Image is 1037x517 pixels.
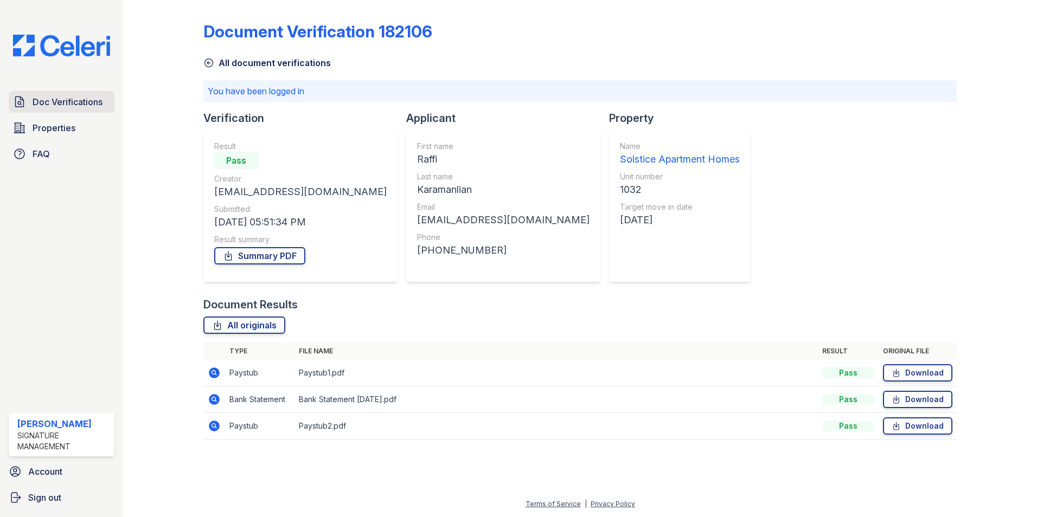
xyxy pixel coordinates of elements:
th: Type [225,342,295,360]
span: Account [28,465,62,478]
td: Bank Statement [DATE].pdf [295,386,818,413]
td: Paystub2.pdf [295,413,818,440]
td: Bank Statement [225,386,295,413]
th: Original file [879,342,957,360]
a: Doc Verifications [9,91,114,113]
a: Download [883,417,952,435]
span: Doc Verifications [33,95,103,108]
div: Result [214,141,387,152]
div: Solstice Apartment Homes [620,152,740,167]
div: Email [417,202,590,212]
div: [DATE] [620,212,740,228]
a: Summary PDF [214,247,305,264]
div: Signature Management [17,430,110,452]
a: Terms of Service [526,500,581,508]
span: Sign out [28,491,61,504]
div: Last name [417,171,590,182]
a: Sign out [4,487,119,508]
a: All originals [203,316,285,334]
a: Name Solstice Apartment Homes [620,141,740,167]
div: Pass [214,152,258,169]
div: First name [417,141,590,152]
div: Document Results [203,297,298,312]
div: [PHONE_NUMBER] [417,243,590,258]
div: Unit number [620,171,740,182]
a: FAQ [9,143,114,165]
td: Paystub [225,360,295,386]
td: Paystub [225,413,295,440]
a: Download [883,391,952,408]
div: [EMAIL_ADDRESS][DOMAIN_NAME] [417,212,590,228]
div: Verification [203,111,406,126]
th: File name [295,342,818,360]
div: Document Verification 182106 [203,22,432,41]
a: Account [4,461,119,482]
div: Karamanlian [417,182,590,197]
div: Property [609,111,759,126]
div: Phone [417,232,590,243]
td: Paystub1.pdf [295,360,818,386]
a: Properties [9,117,114,139]
div: Pass [822,367,874,378]
a: All document verifications [203,56,331,69]
div: [PERSON_NAME] [17,417,110,430]
div: Pass [822,421,874,431]
span: FAQ [33,147,50,160]
div: Raffi [417,152,590,167]
th: Result [818,342,879,360]
div: [EMAIL_ADDRESS][DOMAIN_NAME] [214,184,387,199]
div: Result summary [214,234,387,245]
div: Creator [214,173,387,184]
div: [DATE] 05:51:34 PM [214,215,387,230]
img: CE_Logo_Blue-a8612792a0a2168367f1c8372b55b34899dd931a85d93a1a3d3e32e68fde9ad4.png [4,35,119,56]
div: Submitted [214,204,387,215]
div: 1032 [620,182,740,197]
div: | [585,500,587,508]
a: Privacy Policy [591,500,635,508]
p: You have been logged in [208,85,952,98]
div: Target move in date [620,202,740,212]
div: Name [620,141,740,152]
div: Applicant [406,111,609,126]
a: Download [883,364,952,382]
span: Properties [33,121,75,134]
div: Pass [822,394,874,405]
